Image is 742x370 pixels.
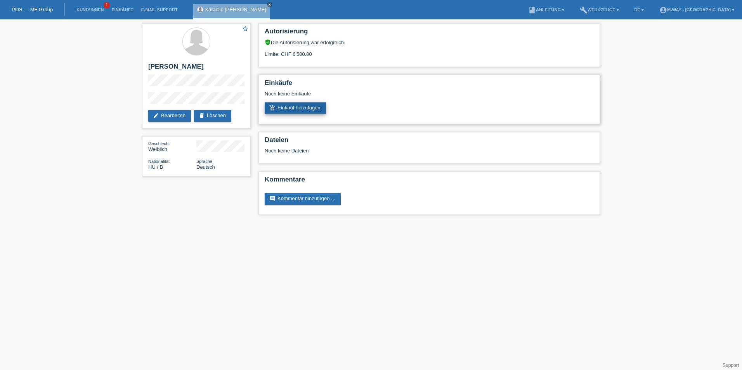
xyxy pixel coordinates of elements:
h2: [PERSON_NAME] [148,63,244,74]
span: Ungarn / B / 08.10.2022 [148,164,163,170]
a: Support [723,363,739,368]
div: Noch keine Einkäufe [265,91,594,102]
i: verified_user [265,39,271,45]
a: Kund*innen [73,7,107,12]
a: buildWerkzeuge ▾ [576,7,623,12]
h2: Autorisierung [265,28,594,39]
h2: Einkäufe [265,79,594,91]
h2: Kommentare [265,176,594,187]
i: edit [153,112,159,119]
i: delete [199,112,205,119]
span: Nationalität [148,159,170,164]
i: build [580,6,588,14]
i: close [268,3,272,7]
a: commentKommentar hinzufügen ... [265,193,341,205]
i: comment [269,195,276,202]
a: close [267,2,272,7]
span: Sprache [196,159,212,164]
div: Die Autorisierung war erfolgreich. [265,39,594,45]
div: Noch keine Dateien [265,148,502,154]
div: Weiblich [148,140,196,152]
a: Kataloin [PERSON_NAME] [205,7,267,12]
span: 1 [104,2,110,9]
span: Deutsch [196,164,215,170]
a: Einkäufe [107,7,137,12]
i: account_circle [659,6,667,14]
a: E-Mail Support [137,7,182,12]
a: bookAnleitung ▾ [524,7,568,12]
a: DE ▾ [631,7,648,12]
i: book [528,6,536,14]
i: star_border [242,25,249,32]
h2: Dateien [265,136,594,148]
div: Limite: CHF 6'500.00 [265,45,594,57]
a: account_circlem-way - [GEOGRAPHIC_DATA] ▾ [655,7,738,12]
a: star_border [242,25,249,33]
a: editBearbeiten [148,110,191,122]
a: add_shopping_cartEinkauf hinzufügen [265,102,326,114]
i: add_shopping_cart [269,105,276,111]
span: Geschlecht [148,141,170,146]
a: POS — MF Group [12,7,53,12]
a: deleteLöschen [194,110,231,122]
